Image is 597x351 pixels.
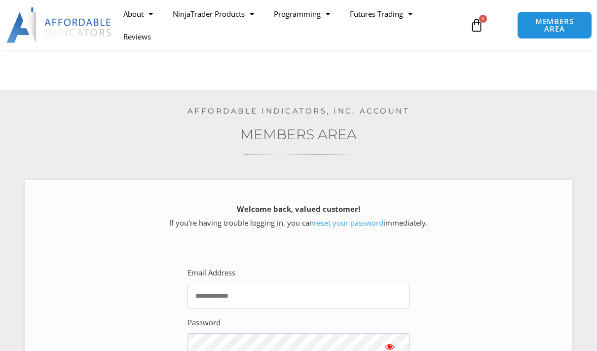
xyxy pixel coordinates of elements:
a: 0 [455,11,498,39]
a: About [113,2,163,25]
strong: Welcome back, valued customer! [237,204,360,214]
a: Futures Trading [340,2,422,25]
span: 0 [479,15,487,23]
p: If you’re having trouble logging in, you can immediately. [42,202,555,230]
label: Password [187,316,221,330]
a: Reviews [113,25,161,48]
a: Members Area [240,126,357,143]
a: reset your password [314,218,383,228]
a: Affordable Indicators, Inc. Account [187,106,410,116]
span: MEMBERS AREA [527,18,582,33]
a: NinjaTrader Products [163,2,264,25]
a: Programming [264,2,340,25]
a: MEMBERS AREA [517,11,592,39]
label: Email Address [187,266,235,280]
nav: Menu [113,2,466,48]
img: LogoAI | Affordable Indicators – NinjaTrader [6,7,112,43]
